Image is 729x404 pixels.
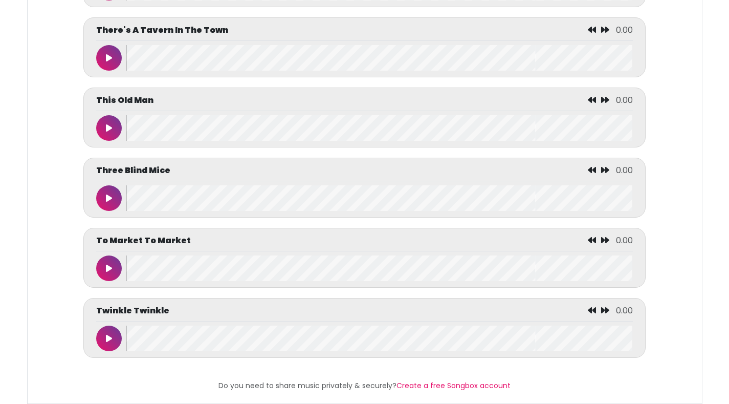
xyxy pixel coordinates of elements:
[34,380,696,391] p: Do you need to share music privately & securely?
[96,24,228,36] p: There's A Tavern In The Town
[616,94,633,106] span: 0.00
[96,94,153,107] p: This Old Man
[96,164,170,177] p: Three Blind Mice
[616,164,633,176] span: 0.00
[96,305,169,317] p: Twinkle Twinkle
[616,24,633,36] span: 0.00
[616,305,633,316] span: 0.00
[616,235,633,246] span: 0.00
[396,380,511,391] a: Create a free Songbox account
[96,235,191,247] p: To Market To Market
